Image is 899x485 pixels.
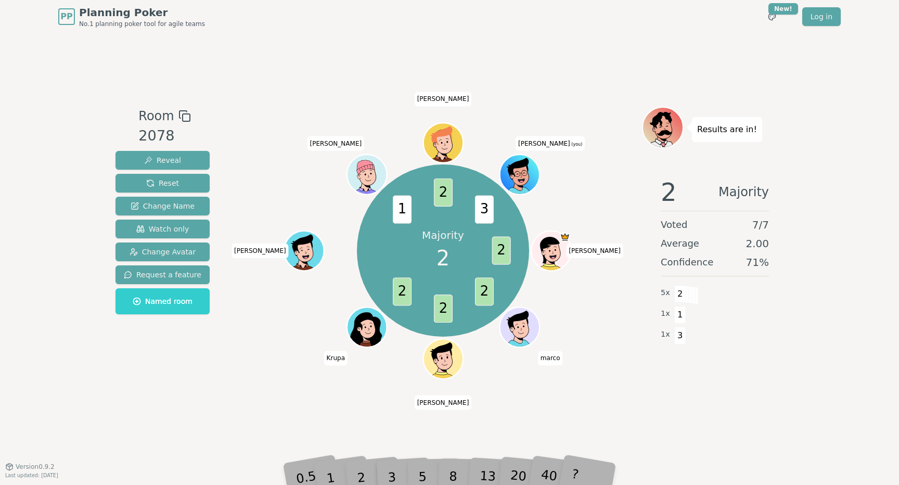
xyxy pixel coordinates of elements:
[307,136,364,150] span: Click to change your name
[115,265,210,284] button: Request a feature
[661,255,713,270] span: Confidence
[415,395,472,410] span: Click to change your name
[674,306,686,324] span: 1
[16,463,55,471] span: Version 0.9.2
[115,151,210,170] button: Reveal
[436,242,449,274] span: 2
[124,270,201,280] span: Request a feature
[393,196,412,224] span: 1
[661,180,677,205] span: 2
[763,7,781,26] button: New!
[115,220,210,238] button: Watch only
[79,5,205,20] span: Planning Poker
[718,180,769,205] span: Majority
[661,308,670,320] span: 1 x
[566,244,623,258] span: Click to change your name
[474,278,493,306] span: 2
[697,122,757,137] p: Results are in!
[570,142,583,146] span: (you)
[661,236,699,251] span: Average
[136,224,189,234] span: Watch only
[144,155,181,165] span: Reveal
[422,228,464,242] p: Majority
[146,178,179,188] span: Reset
[434,178,453,207] span: 2
[130,247,196,257] span: Change Avatar
[802,7,841,26] a: Log in
[434,295,453,323] span: 2
[768,3,798,15] div: New!
[60,10,72,23] span: PP
[492,237,510,265] span: 2
[674,327,686,344] span: 3
[393,278,412,306] span: 2
[661,329,670,340] span: 1 x
[131,201,195,211] span: Change Name
[560,232,570,242] span: John is the host
[538,351,563,365] span: Click to change your name
[115,197,210,215] button: Change Name
[5,473,58,478] span: Last updated: [DATE]
[746,255,769,270] span: 71 %
[115,242,210,261] button: Change Avatar
[138,125,190,147] div: 2078
[5,463,55,471] button: Version0.9.2
[58,5,205,28] a: PPPlanning PokerNo.1 planning poker tool for agile teams
[79,20,205,28] span: No.1 planning poker tool for agile teams
[133,296,192,307] span: Named room
[661,287,670,299] span: 5 x
[115,288,210,314] button: Named room
[752,218,769,232] span: 7 / 7
[415,92,472,106] span: Click to change your name
[232,244,289,258] span: Click to change your name
[500,156,538,193] button: Click to change your avatar
[516,136,585,150] span: Click to change your name
[661,218,688,232] span: Voted
[674,285,686,303] span: 2
[474,196,493,224] span: 3
[324,351,348,365] span: Click to change your name
[746,236,769,251] span: 2.00
[138,107,174,125] span: Room
[115,174,210,193] button: Reset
